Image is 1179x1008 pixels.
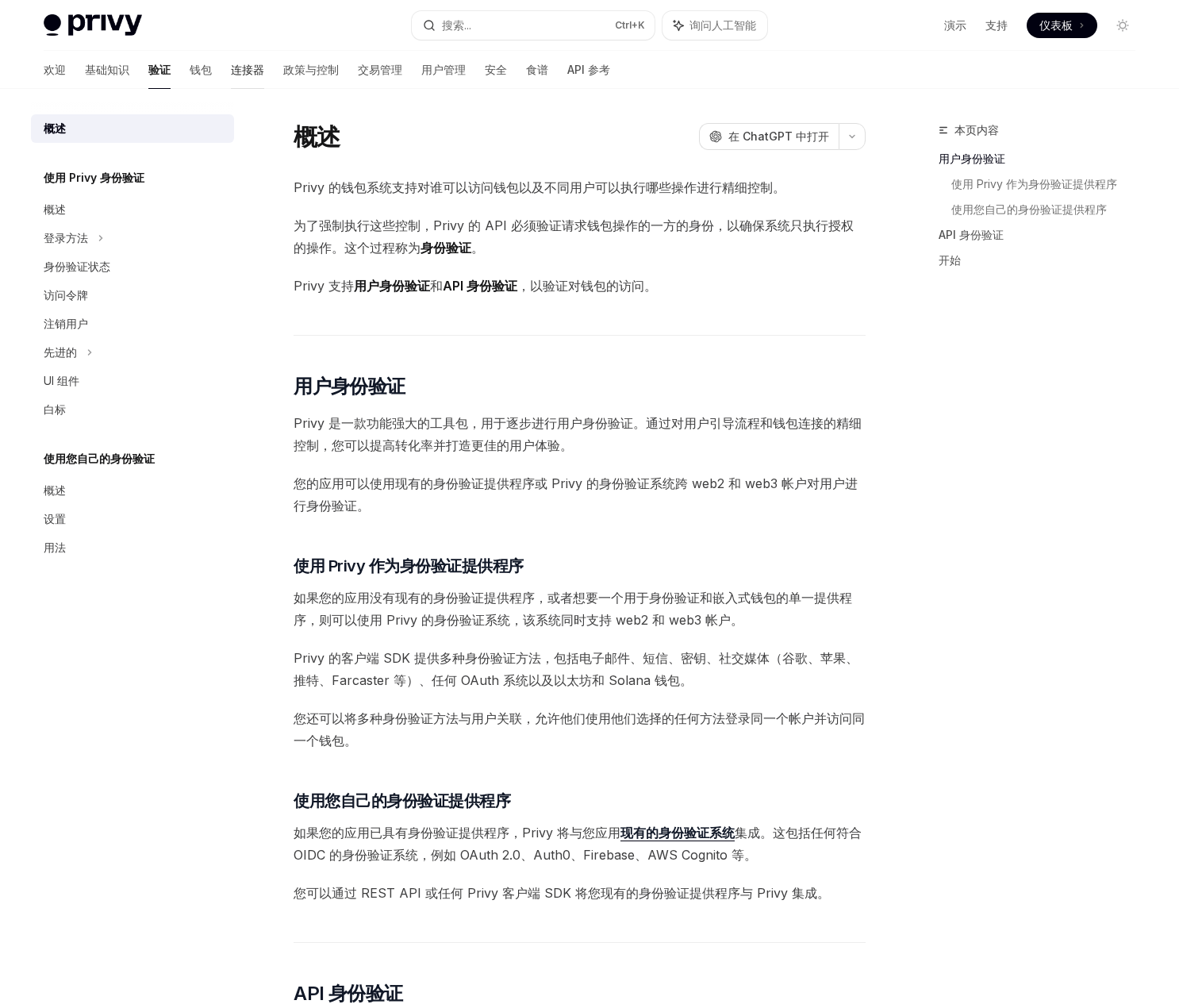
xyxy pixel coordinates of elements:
[231,63,264,76] font: 连接器
[44,231,88,244] font: 登录方法
[85,63,129,76] font: 基础知识
[951,202,1107,216] font: 使用您自己的身份验证提供程序
[443,278,517,294] font: API 身份验证
[44,483,66,497] font: 概述
[31,395,234,424] a: 白标
[951,171,1148,197] a: 使用 Privy 作为身份验证提供程序
[1110,13,1135,38] button: 切换暗模式
[85,51,129,89] a: 基础知识
[354,278,430,294] font: 用户身份验证
[44,51,66,89] a: 欢迎
[526,51,548,89] a: 食谱
[44,512,66,525] font: 设置
[190,63,212,76] font: 钱包
[190,51,212,89] a: 钱包
[31,252,234,281] a: 身份验证状态
[44,345,77,359] font: 先进的
[939,146,1148,171] a: 用户身份验证
[358,51,402,89] a: 交易管理
[31,533,234,562] a: 用法
[44,374,79,387] font: UI 组件
[31,310,234,338] a: 注销用户
[517,278,657,294] font: ，以验证对钱包的访问。
[283,51,339,89] a: 政策与控制
[294,791,510,810] font: 使用您自己的身份验证提供程序
[294,825,620,841] font: 如果您的应用已具有身份验证提供程序，Privy 将与您应用
[526,63,548,76] font: 食谱
[294,415,862,453] font: Privy 是一款功能强大的工具包，用于逐步进行用户身份验证。通过对用户引导流程和钱包连接的精细控制，您可以提高转化率并打造更佳的用户体验。
[294,375,405,398] font: 用户身份验证
[485,51,507,89] a: 安全
[689,18,756,32] font: 询问人工智能
[294,122,340,151] font: 概述
[939,253,961,267] font: 开始
[294,710,865,748] font: 您还可以将多种身份验证方法与用户关联，允许他们使用他们选择的任何方法登录同一个帐户并访问同一个钱包。
[985,17,1008,33] a: 支持
[1039,18,1073,32] font: 仪表板
[44,288,88,302] font: 访问令牌
[294,217,854,256] font: 为了强制执行这些控制，Privy 的 API 必须验证请求钱包操作的一方的身份，以确保系统只执行授权的操作。这个过程称为
[44,317,88,330] font: 注销用户
[939,228,1004,241] font: API 身份验证
[44,121,66,135] font: 概述
[44,14,142,37] img: 灯光标志
[31,505,234,533] a: 设置
[294,475,858,514] font: 您的应用可以使用现有的身份验证提供程序或 Privy 的身份验证系统跨 web2 和 web3 帐户对用户进行身份验证。
[944,17,966,33] a: 演示
[44,541,66,554] font: 用法
[615,19,632,31] font: Ctrl
[442,18,471,32] font: 搜索...
[44,63,66,76] font: 欢迎
[44,171,144,184] font: 使用 Privy 身份验证
[31,476,234,505] a: 概述
[430,278,443,294] font: 和
[148,51,171,89] a: 验证
[620,825,735,841] font: 现有的身份验证系统
[567,51,610,89] a: API 参考
[985,18,1008,32] font: 支持
[283,63,339,76] font: 政策与控制
[939,248,1148,273] a: 开始
[632,19,645,31] font: +K
[620,825,735,841] a: 现有的身份验证系统
[44,260,110,273] font: 身份验证状态
[421,63,466,76] font: 用户管理
[31,195,234,224] a: 概述
[662,11,767,40] button: 询问人工智能
[939,222,1148,248] a: API 身份验证
[294,885,830,901] font: 您可以通过 REST API 或任何 Privy 客户端 SDK 将您现有的身份验证提供程序与 Privy 集成。
[294,650,858,688] font: Privy 的客户端 SDK 提供多种身份验证方法，包括电子邮件、短信、密钥、社交媒体（谷歌、苹果、推特、Farcaster 等）、任何 OAuth 系统以及以太坊和 Solana 钱包。
[944,18,966,32] font: 演示
[358,63,402,76] font: 交易管理
[567,63,610,76] font: API 参考
[294,590,852,628] font: 如果您的应用没有现有的身份验证提供程序，或者想要一个用于身份验证和嵌入式钱包的单一提供程序，则可以使用 Privy 的身份验证系统，该系统同时支持 web2 和 web3 帐户。
[412,11,655,40] button: 搜索...Ctrl+K
[1027,13,1097,38] a: 仪表板
[44,402,66,416] font: 白标
[44,452,155,465] font: 使用您自己的身份验证
[294,556,524,575] font: 使用 Privy 作为身份验证提供程序
[44,202,66,216] font: 概述
[31,114,234,143] a: 概述
[728,129,829,143] font: 在 ChatGPT 中打开
[471,240,484,256] font: 。
[231,51,264,89] a: 连接器
[294,278,354,294] font: Privy 支持
[421,51,466,89] a: 用户管理
[294,179,785,195] font: Privy 的钱包系统支持对谁可以访问钱包以及不同用户可以执行哪些操作进行精细控制。
[148,63,171,76] font: 验证
[31,367,234,395] a: UI 组件
[31,281,234,310] a: 访问令牌
[485,63,507,76] font: 安全
[421,240,471,256] font: 身份验证
[939,152,1005,165] font: 用户身份验证
[699,123,839,150] button: 在 ChatGPT 中打开
[954,123,999,137] font: 本页内容
[951,197,1148,222] a: 使用您自己的身份验证提供程序
[951,177,1117,190] font: 使用 Privy 作为身份验证提供程序
[294,982,402,1005] font: API 身份验证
